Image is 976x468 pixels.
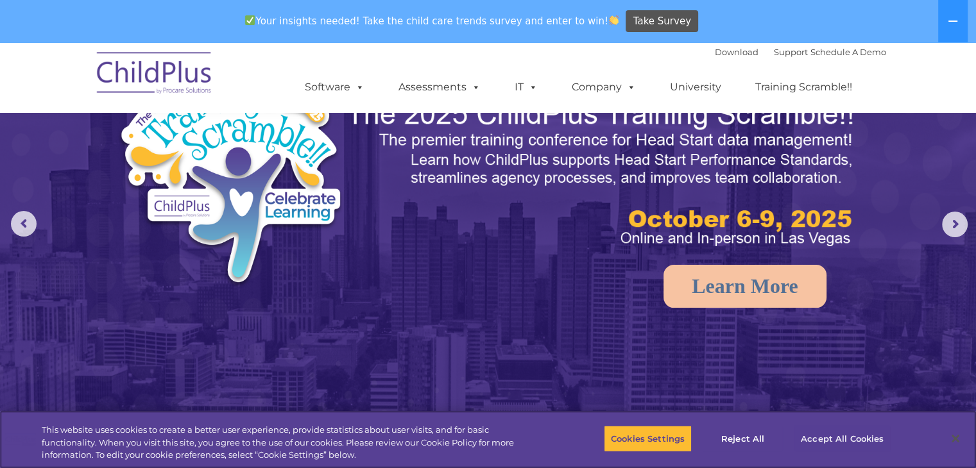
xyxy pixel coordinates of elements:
a: Learn More [664,265,826,308]
img: ChildPlus by Procare Solutions [90,43,219,107]
button: Accept All Cookies [794,425,891,452]
a: Assessments [386,74,493,100]
span: Your insights needed! Take the child care trends survey and enter to win! [240,8,624,33]
a: Training Scramble!! [742,74,865,100]
a: Schedule A Demo [810,47,886,57]
font: | [715,47,886,57]
span: Phone number [178,137,233,147]
span: Take Survey [633,10,691,33]
button: Close [941,424,970,453]
img: ✅ [245,15,255,25]
button: Reject All [703,425,783,452]
a: Company [559,74,649,100]
a: Take Survey [626,10,698,33]
a: Support [774,47,808,57]
button: Cookies Settings [604,425,692,452]
span: Last name [178,85,218,94]
img: 👏 [609,15,619,25]
a: Software [292,74,377,100]
a: University [657,74,734,100]
a: IT [502,74,551,100]
a: Download [715,47,758,57]
div: This website uses cookies to create a better user experience, provide statistics about user visit... [42,424,537,462]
